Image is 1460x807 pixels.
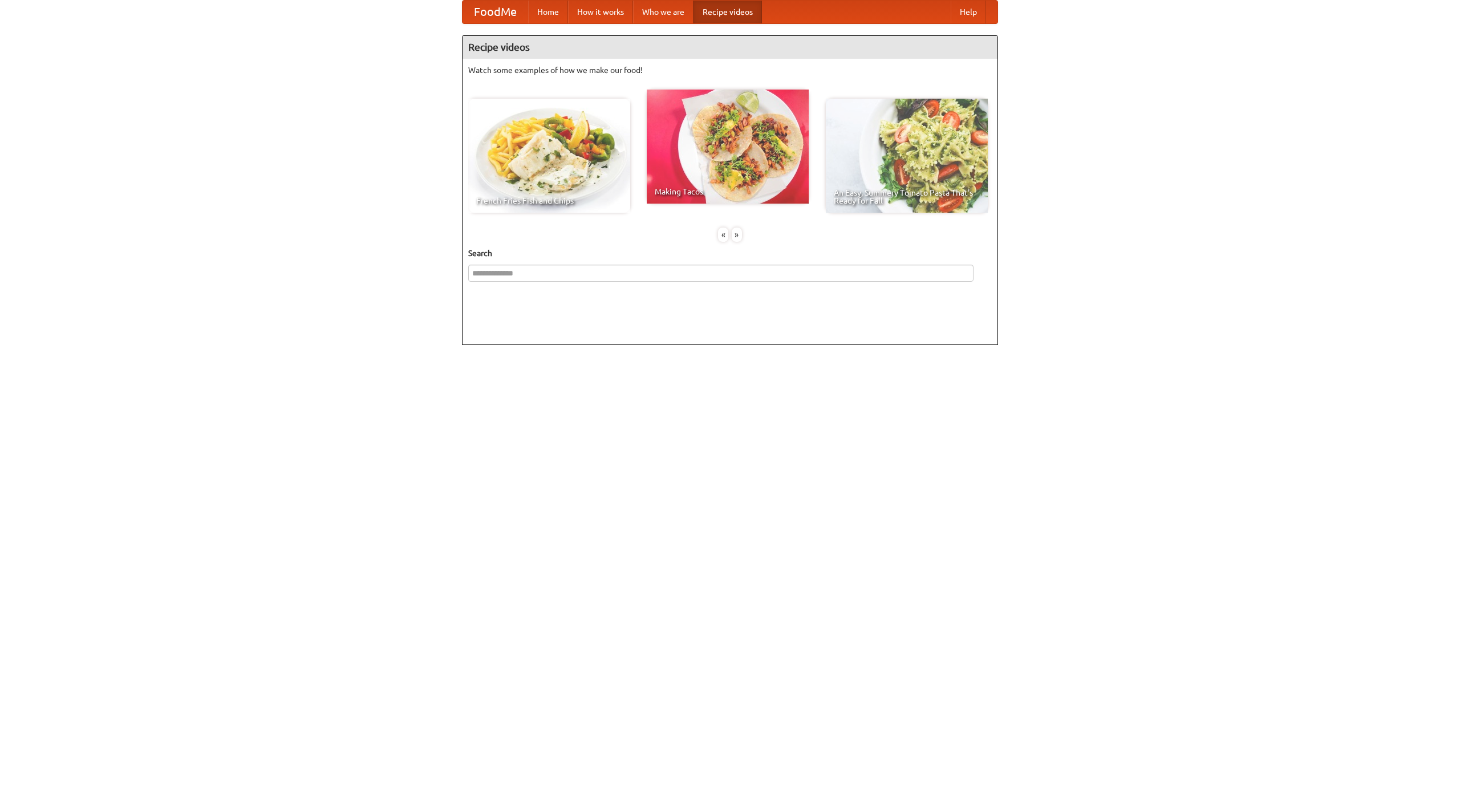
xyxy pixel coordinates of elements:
[951,1,986,23] a: Help
[834,189,980,205] span: An Easy, Summery Tomato Pasta That's Ready for Fall
[463,1,528,23] a: FoodMe
[468,99,630,213] a: French Fries Fish and Chips
[476,197,622,205] span: French Fries Fish and Chips
[693,1,762,23] a: Recipe videos
[633,1,693,23] a: Who we are
[732,228,742,242] div: »
[718,228,728,242] div: «
[647,90,809,204] a: Making Tacos
[468,64,992,76] p: Watch some examples of how we make our food!
[468,248,992,259] h5: Search
[528,1,568,23] a: Home
[826,99,988,213] a: An Easy, Summery Tomato Pasta That's Ready for Fall
[568,1,633,23] a: How it works
[655,188,801,196] span: Making Tacos
[463,36,997,59] h4: Recipe videos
